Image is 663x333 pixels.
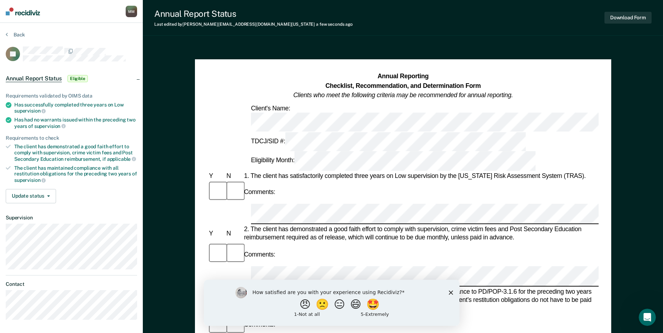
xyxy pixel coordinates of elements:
[34,123,66,129] span: supervision
[242,172,598,180] div: 1. The client has satisfactorily completed three years on Low supervision by the [US_STATE] Risk ...
[6,135,137,141] div: Requirements to check
[14,177,46,183] span: supervision
[225,172,242,180] div: N
[242,225,598,242] div: 2. The client has demonstrated a good faith effort to comply with supervision, crime victim fees ...
[154,22,353,27] div: Last edited by [PERSON_NAME][EMAIL_ADDRESS][DOMAIN_NAME][US_STATE]
[154,9,353,19] div: Annual Report Status
[604,12,652,24] button: Download Form
[6,93,137,99] div: Requirements validated by OIMS data
[14,144,137,162] div: The client has demonstrated a good faith effort to comply with supervision, crime victim fees and...
[6,189,56,203] button: Update status
[242,250,276,258] div: Comments:
[207,229,225,238] div: Y
[250,132,527,151] div: TDCJ/SID #:
[107,156,136,162] span: applicable
[242,288,598,313] div: 3. The client has maintained compliance with all restitution obligations in accordance to PD/POP-...
[204,280,459,326] iframe: Survey by Kim from Recidiviz
[639,309,656,326] iframe: Intercom live chat
[242,188,276,196] div: Comments:
[14,108,46,114] span: supervision
[14,117,137,129] div: Has had no warrants issued within the preceding two years of
[6,75,62,82] span: Annual Report Status
[6,281,137,287] dt: Contact
[67,75,88,82] span: Eligible
[325,82,481,89] strong: Checklist, Recommendation, and Determination Form
[225,229,242,238] div: N
[293,91,513,99] em: Clients who meet the following criteria may be recommended for annual reporting.
[126,6,137,17] div: M M
[207,172,225,180] div: Y
[316,22,353,27] span: a few seconds ago
[250,151,537,171] div: Eligibility Month:
[14,102,137,114] div: Has successfully completed three years on Low
[6,215,137,221] dt: Supervision
[6,31,25,38] button: Back
[377,73,428,80] strong: Annual Reporting
[126,6,137,17] button: MM
[6,8,40,15] img: Recidiviz
[14,165,137,183] div: The client has maintained compliance with all restitution obligations for the preceding two years of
